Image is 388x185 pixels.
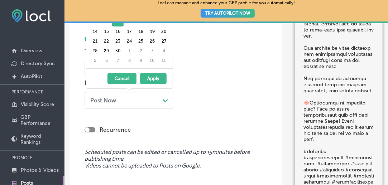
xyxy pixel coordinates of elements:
td: 14 [89,26,101,36]
td: 24 [124,36,135,46]
td: 18 [135,26,147,36]
td: 5 [89,55,101,65]
p: Keyword Rankings [20,133,61,145]
td: 21 [89,36,101,46]
td: 15 [101,26,112,36]
p: Photos & Videos [21,167,59,173]
td: 1 [124,46,135,55]
img: fda3e92497d09a02dc62c9cd864e3231.png [11,9,51,23]
span: Post Now [90,97,116,104]
td: 16 [112,26,124,36]
td: 10 [147,55,158,65]
td: 7 [112,55,124,65]
td: 6 [101,55,112,65]
td: 23 [112,36,124,46]
button: Cancel [107,73,136,84]
p: Locl can manage and enhance your GBP profile for you automatically! [158,0,295,21]
td: 17 [124,26,135,36]
td: 29 [101,46,112,55]
td: 26 [147,36,158,46]
td: 27 [158,36,169,46]
p: AutoPilot [21,73,42,79]
button: TRY AUTOPILOT NOW [201,9,255,18]
span: Scheduled posts can be edited or cancelled up to 15 minutes before publishing time. Videos cannot... [85,149,268,170]
p: Time Zone [85,48,174,55]
p: Directory Sync [21,60,55,67]
p: Visibility Score [21,101,54,107]
td: 9 [135,55,147,65]
td: 8 [124,55,135,65]
button: Apply [140,73,167,84]
p: Post on [85,79,174,86]
td: 11 [158,55,169,65]
td: 4 [158,46,169,55]
td: 22 [101,36,112,46]
p: GBP Performance [21,114,61,126]
p: Overview [21,48,42,54]
label: Recurrence [100,126,131,133]
td: 25 [135,36,147,46]
td: 3 [147,46,158,55]
td: 20 [158,26,169,36]
td: 30 [112,46,124,55]
td: 28 [89,46,101,55]
td: 19 [147,26,158,36]
td: 2 [135,46,147,55]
